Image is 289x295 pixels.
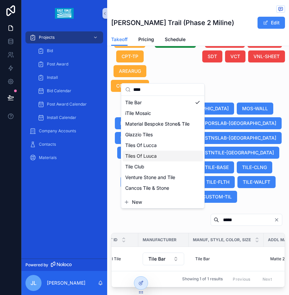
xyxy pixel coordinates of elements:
[138,33,154,47] a: Pricing
[148,256,165,262] span: Tile Bar
[237,161,272,173] button: TILE-CLNG
[25,262,48,268] span: Powered by
[33,112,103,124] a: Install Calendar
[243,179,270,185] span: TILE-WALFT
[125,131,153,138] span: Glazzio Tiles
[237,103,273,115] button: MOS-WALL
[55,8,73,19] img: App logo
[25,152,103,164] a: Materials
[47,75,58,80] span: Install
[125,195,146,202] span: Tile Shop
[33,98,103,110] a: Post Award Calendar
[200,147,279,159] button: STNTILE-[GEOGRAPHIC_DATA]
[193,254,260,264] a: Tile Bar
[205,135,276,141] span: STNSLAB-[GEOGRAPHIC_DATA]
[25,31,103,43] a: Projects
[143,237,176,243] span: Manufacturer
[124,199,202,205] button: New
[254,53,280,60] span: VNL-SHEET
[193,237,251,243] span: Manuf, Style, Color, Size
[120,135,192,141] span: STNSLAB-[GEOGRAPHIC_DATA]
[33,71,103,84] a: Install
[39,155,57,160] span: Materials
[182,276,223,282] span: Showing 1 of 1 results
[92,256,134,262] a: TL-08 Wall Tile
[165,36,186,43] span: Schedule
[21,259,107,271] a: Powered by
[111,33,128,46] a: Takeoff
[205,120,276,127] span: PORSLAB-[GEOGRAPHIC_DATA]
[111,36,128,43] span: Takeoff
[121,96,204,196] div: Suggestions
[205,149,274,156] span: STNTILE-[GEOGRAPHIC_DATA]
[132,199,142,205] span: New
[138,36,154,43] span: Pricing
[115,132,197,144] button: STNSLAB-[GEOGRAPHIC_DATA]
[39,35,55,40] span: Projects
[143,253,184,265] button: Select Button
[120,120,192,127] span: PORSLAB-[GEOGRAPHIC_DATA]
[116,83,144,89] span: COCOAMAT
[121,176,157,188] button: TILE-FLLFT
[117,147,197,159] button: STNTILE-[GEOGRAPHIC_DATA]
[248,50,285,62] button: VNL-SHEET
[242,164,267,171] span: TILE-CLNG
[111,80,149,92] button: COCOAMAT
[39,128,76,134] span: Company Accounts
[125,142,157,149] span: Tiles Of Lucca
[165,33,186,47] a: Schedule
[47,48,53,53] span: Bid
[47,280,85,286] p: [PERSON_NAME]
[201,176,235,188] button: TILE-FLTH
[47,102,87,107] span: Post Award Calendar
[237,176,276,188] button: TILE-WALFT
[119,68,141,75] span: AREARUG
[200,161,234,173] button: TILE-BASE
[122,53,138,60] span: CPT-TP
[125,121,190,127] span: Material Bespoke Stone& Tile
[33,45,103,57] a: Bid
[208,53,217,60] span: SDT
[33,58,103,70] a: Post Award
[33,85,103,97] a: Bid Calendar
[225,50,245,62] button: VCT
[39,142,56,147] span: Contacts
[47,115,76,120] span: Install Calendar
[202,193,232,200] span: CUSTOM-TIL
[125,153,157,159] span: Tiles Of Luuca
[197,191,237,203] button: CUSTOM-TIL
[200,132,282,144] button: STNSLAB-[GEOGRAPHIC_DATA]
[125,99,142,106] span: Tile Bar
[125,185,169,191] span: Cancos Tile & Stone
[205,164,229,171] span: TILE-BASE
[30,279,37,287] span: JL
[116,50,144,62] button: CPT-TP
[111,18,234,27] h1: [PERSON_NAME] Trail (Phase 2 Miline)
[25,138,103,150] a: Contacts
[230,53,240,60] span: VCT
[195,256,210,262] span: Tile Bar
[125,110,151,117] span: iTile Mosaic
[115,117,197,129] button: PORSLAB-[GEOGRAPHIC_DATA]
[206,179,229,185] span: TILE-FLTH
[274,217,282,223] button: Clear
[114,65,146,77] button: AREARUG
[200,117,282,129] button: PORSLAB-[GEOGRAPHIC_DATA]
[125,163,144,170] span: Tile Club
[21,27,107,172] div: scrollable content
[258,17,285,29] button: Edit
[25,125,103,137] a: Company Accounts
[47,88,71,94] span: Bid Calendar
[125,174,175,181] span: Venture Stone and Tile
[202,50,222,62] button: SDT
[47,61,68,67] span: Post Award
[242,105,268,112] span: MOS-WALL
